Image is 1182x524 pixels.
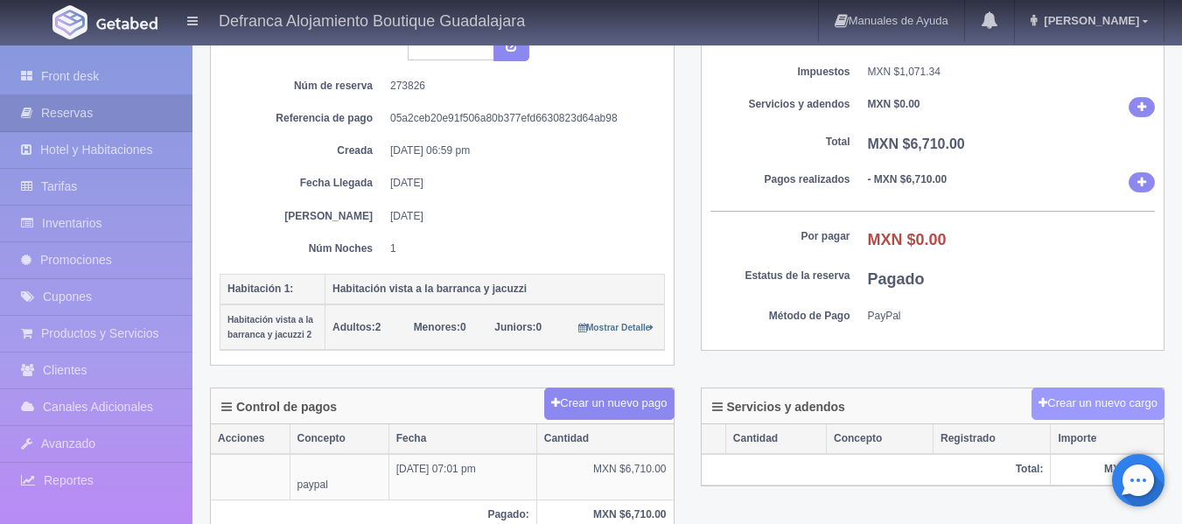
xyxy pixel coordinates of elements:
th: Cantidad [536,424,673,454]
th: MXN $0.00 [1051,454,1164,485]
b: MXN $0.00 [868,231,947,248]
dt: Por pagar [710,229,850,244]
dt: Servicios y adendos [710,97,850,112]
dt: Impuestos [710,65,850,80]
dt: Pagos realizados [710,172,850,187]
dt: Creada [233,143,373,158]
span: 0 [414,321,466,333]
dd: PayPal [868,309,1156,324]
dd: [DATE] [390,176,652,191]
button: Crear un nuevo pago [544,388,674,420]
th: Acciones [211,424,290,454]
td: paypal [290,454,388,500]
a: Mostrar Detalle [578,321,654,333]
h4: Defranca Alojamiento Boutique Guadalajara [219,9,525,31]
dt: [PERSON_NAME] [233,209,373,224]
dt: Núm Noches [233,241,373,256]
td: MXN $6,710.00 [536,454,673,500]
h4: Servicios y adendos [712,401,845,414]
th: Concepto [827,424,934,454]
h4: Control de pagos [221,401,337,414]
strong: Adultos: [332,321,375,333]
span: 2 [332,321,381,333]
th: Cantidad [725,424,826,454]
strong: Menores: [414,321,460,333]
dd: [DATE] 06:59 pm [390,143,652,158]
b: - MXN $6,710.00 [868,173,948,185]
th: Fecha [388,424,536,454]
dd: 1 [390,241,652,256]
dt: Método de Pago [710,309,850,324]
small: Mostrar Detalle [578,323,654,332]
dt: Fecha Llegada [233,176,373,191]
dt: Total [710,135,850,150]
img: Getabed [52,5,87,39]
img: Getabed [96,17,157,30]
strong: Juniors: [494,321,535,333]
th: Habitación vista a la barranca y jacuzzi [325,274,665,304]
th: Registrado [934,424,1051,454]
b: MXN $6,710.00 [868,136,965,151]
td: [DATE] 07:01 pm [388,454,536,500]
b: Pagado [868,270,925,288]
span: [PERSON_NAME] [1039,14,1139,27]
dd: [DATE] [390,209,652,224]
dd: MXN $1,071.34 [868,65,1156,80]
b: Habitación 1: [227,283,293,295]
span: 0 [494,321,542,333]
dd: 273826 [390,79,652,94]
th: Total: [702,454,1051,485]
small: Habitación vista a la barranca y jacuzzi 2 [227,315,313,339]
dt: Núm de reserva [233,79,373,94]
th: Importe [1051,424,1164,454]
dt: Estatus de la reserva [710,269,850,283]
button: Crear un nuevo cargo [1032,388,1165,420]
dt: Referencia de pago [233,111,373,126]
th: Concepto [290,424,388,454]
b: MXN $0.00 [868,98,920,110]
dd: 05a2ceb20e91f506a80b377efd6630823d64ab98 [390,111,652,126]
